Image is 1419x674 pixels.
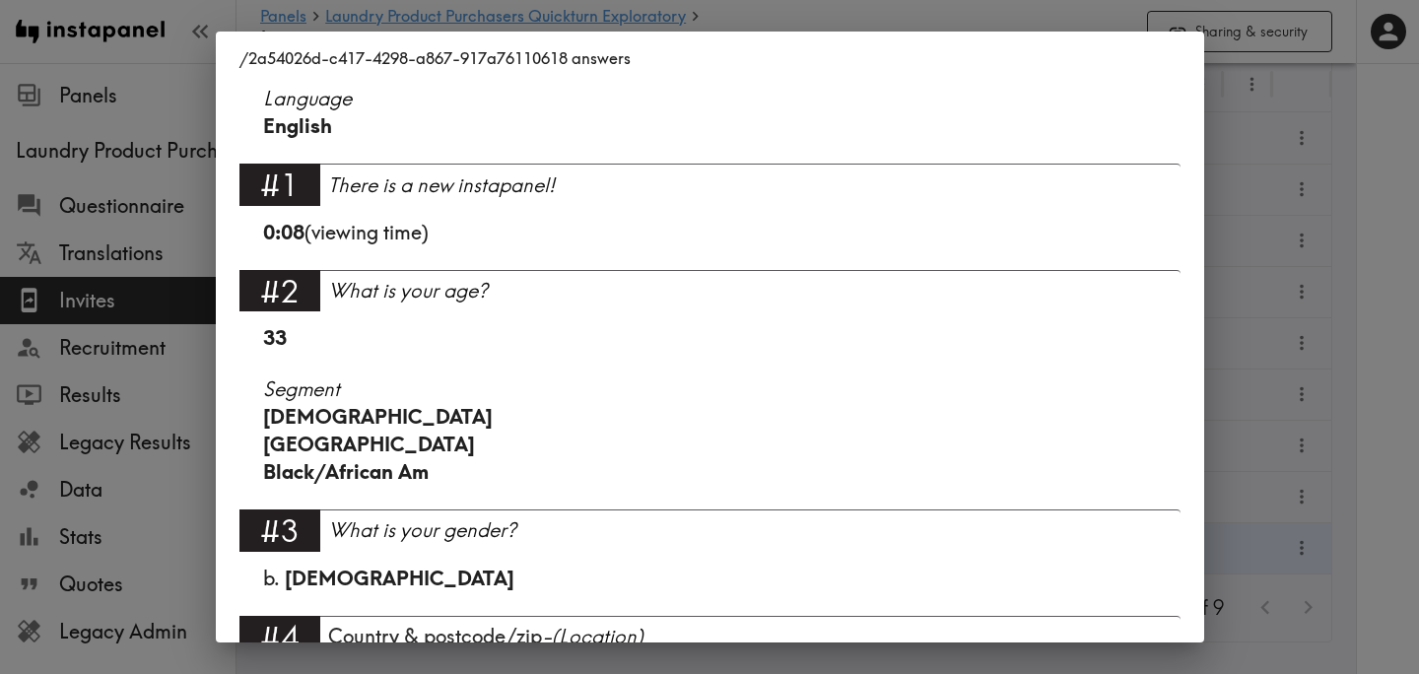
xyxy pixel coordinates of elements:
div: - (Location) [328,623,1181,650]
div: #2 [239,270,320,311]
div: (viewing time) [263,219,1157,270]
div: b. [263,565,1157,592]
div: 33 [263,324,1157,375]
div: What is your gender? [328,516,1181,544]
a: #2What is your age? [239,270,1181,324]
span: [DEMOGRAPHIC_DATA] [263,404,493,429]
h2: /2a54026d-c417-4298-a867-917a76110618 answers [216,32,1204,85]
span: Language [263,85,1157,112]
span: Black/African Am [263,459,429,484]
div: #1 [239,164,320,205]
span: Country & postcode/zip [328,624,542,648]
a: #4Country & postcode/zip-(Location) [239,616,1181,670]
span: English [263,113,332,138]
span: [DEMOGRAPHIC_DATA] [285,566,514,590]
div: What is your age? [328,277,1181,304]
a: #1There is a new instapanel! [239,164,1181,218]
span: [GEOGRAPHIC_DATA] [263,432,475,456]
div: There is a new instapanel! [328,171,1181,199]
span: Segment [263,375,1157,403]
a: #3What is your gender? [239,509,1181,564]
div: #3 [239,509,320,551]
b: 0:08 [263,220,304,244]
div: #4 [239,616,320,657]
